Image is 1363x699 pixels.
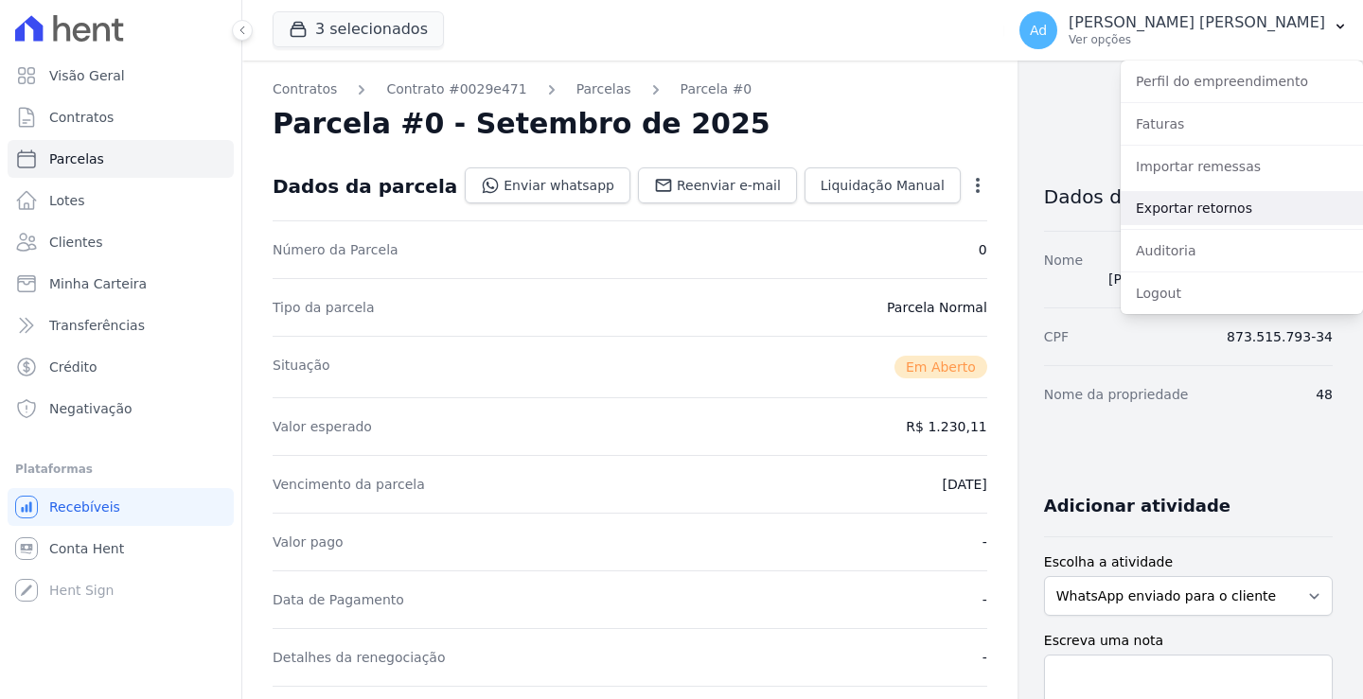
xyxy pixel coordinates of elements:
[273,79,987,99] nav: Breadcrumb
[273,107,770,141] h2: Parcela #0 - Setembro de 2025
[273,648,446,667] dt: Detalhes da renegociação
[979,240,987,259] dd: 0
[1069,32,1325,47] p: Ver opções
[273,475,425,494] dt: Vencimento da parcela
[1069,13,1325,32] p: [PERSON_NAME] [PERSON_NAME]
[942,475,986,494] dd: [DATE]
[49,358,97,376] span: Crédito
[273,298,375,317] dt: Tipo da parcela
[681,79,752,99] a: Parcela #0
[273,533,344,551] dt: Valor pago
[8,57,234,95] a: Visão Geral
[49,498,120,516] span: Recebíveis
[1121,191,1363,225] a: Exportar retornos
[49,108,114,127] span: Contratos
[1044,385,1189,404] dt: Nome da propriedade
[1044,552,1333,572] label: Escolha a atividade
[1227,327,1333,346] dd: 873.515.793-34
[887,298,987,317] dd: Parcela Normal
[1121,234,1363,268] a: Auditoria
[982,648,987,667] dd: -
[1121,64,1363,98] a: Perfil do empreendimento
[1316,385,1333,404] dd: 48
[8,223,234,261] a: Clientes
[1044,251,1083,288] dt: Nome
[273,79,337,99] a: Contratos
[1044,185,1333,208] h3: Dados do cliente
[8,390,234,428] a: Negativação
[1044,631,1333,651] label: Escreva uma nota
[49,539,124,558] span: Conta Hent
[576,79,631,99] a: Parcelas
[677,176,781,195] span: Reenviar e-mail
[8,98,234,136] a: Contratos
[1044,495,1230,517] h3: Adicionar atividade
[1121,276,1363,310] a: Logout
[273,356,330,378] dt: Situação
[273,11,444,47] button: 3 selecionados
[465,167,630,203] a: Enviar whatsapp
[1121,149,1363,183] a: Importar remessas
[49,399,133,418] span: Negativação
[8,140,234,178] a: Parcelas
[638,167,797,203] a: Reenviar e-mail
[273,240,398,259] dt: Número da Parcela
[1044,327,1069,346] dt: CPF
[8,348,234,386] a: Crédito
[49,191,85,210] span: Lotes
[386,79,526,99] a: Contrato #0029e471
[982,533,987,551] dd: -
[49,274,147,293] span: Minha Carteira
[49,316,145,335] span: Transferências
[49,149,104,168] span: Parcelas
[273,590,404,609] dt: Data de Pagamento
[8,182,234,219] a: Lotes
[273,417,372,436] dt: Valor esperado
[15,458,226,481] div: Plataformas
[49,233,102,252] span: Clientes
[8,306,234,344] a: Transferências
[906,417,986,436] dd: R$ 1.230,11
[821,176,945,195] span: Liquidação Manual
[8,265,234,303] a: Minha Carteira
[49,66,125,85] span: Visão Geral
[894,356,987,378] span: Em Aberto
[805,167,961,203] a: Liquidação Manual
[1121,107,1363,141] a: Faturas
[8,530,234,568] a: Conta Hent
[1030,24,1047,37] span: Ad
[982,590,987,609] dd: -
[273,175,457,198] div: Dados da parcela
[8,488,234,526] a: Recebíveis
[1004,4,1363,57] button: Ad [PERSON_NAME] [PERSON_NAME] Ver opções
